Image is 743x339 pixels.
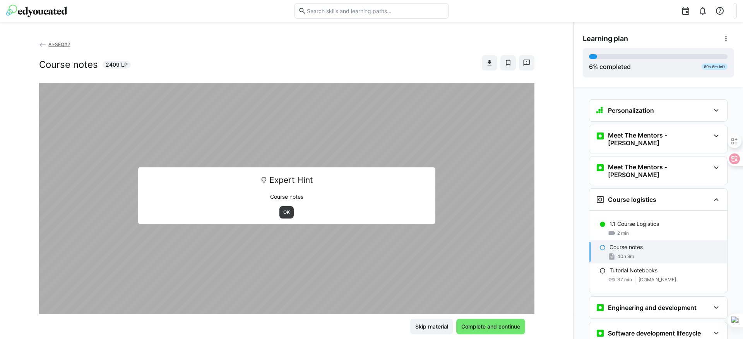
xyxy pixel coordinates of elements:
button: Complete and continue [456,319,525,334]
span: Skip material [414,323,449,330]
span: 2409 LP [106,61,128,69]
h3: Personalization [608,107,654,114]
h3: Engineering and development [608,304,697,311]
h2: Course notes [39,59,98,71]
h3: Meet The Mentors - [PERSON_NAME] [608,163,710,179]
p: 1.1 Course Logistics [609,220,659,228]
input: Search skills and learning paths… [306,7,445,14]
p: Course notes [609,243,643,251]
span: 40h 9m [617,253,634,260]
span: 2 min [617,230,629,236]
span: 37 min [617,277,632,283]
p: Tutorial Notebooks [609,267,657,274]
button: Skip material [410,319,453,334]
span: Learning plan [583,34,628,43]
p: Course notes [144,193,430,201]
span: Expert Hint [269,173,313,188]
span: Complete and continue [460,323,521,330]
div: % completed [589,62,631,71]
a: AI-SEQ#2 [39,41,70,47]
span: [DOMAIN_NAME] [639,277,676,283]
h3: Software development lifecycle [608,329,701,337]
span: 6 [589,63,593,71]
div: 69h 6m left [702,64,728,70]
span: AI-SEQ#2 [48,41,70,47]
h3: Meet The Mentors - [PERSON_NAME] [608,131,710,147]
button: OK [279,206,294,219]
h3: Course logistics [608,196,656,203]
span: OK [282,209,291,215]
